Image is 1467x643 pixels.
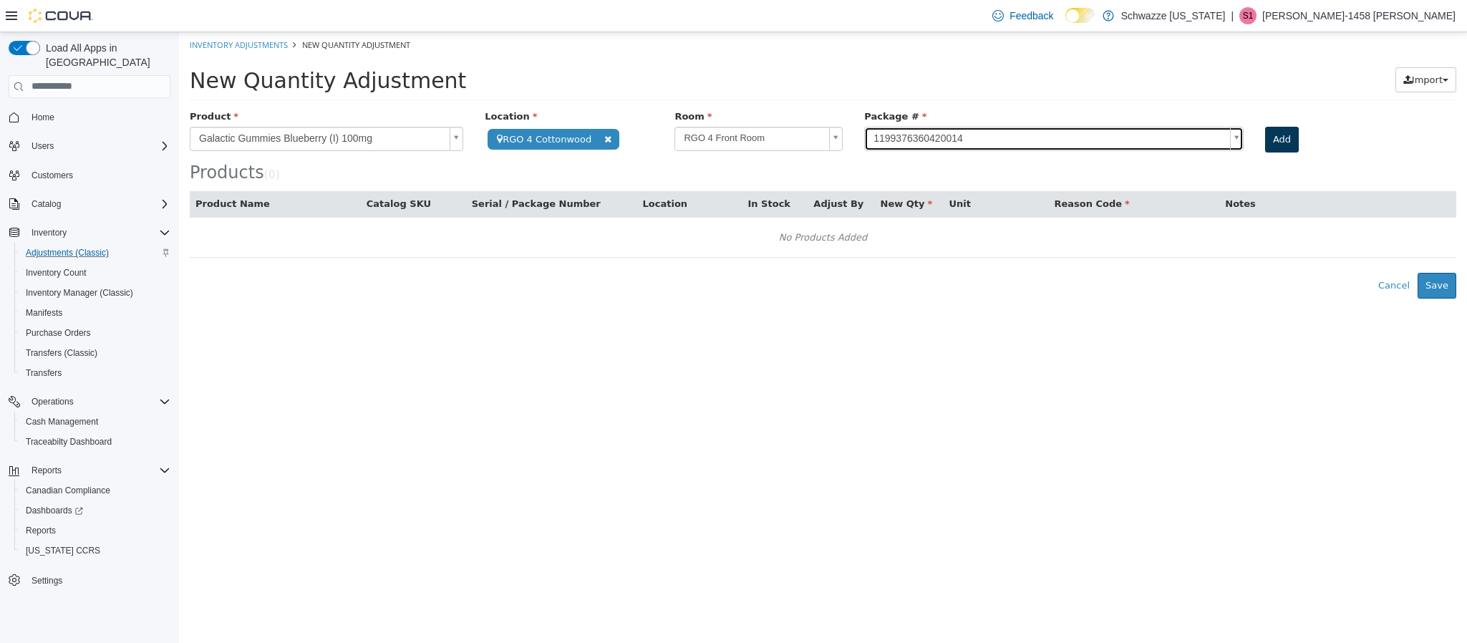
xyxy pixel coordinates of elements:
span: Home [26,108,170,126]
button: Save [1239,241,1277,266]
span: Dashboards [26,505,83,516]
nav: Complex example [9,101,170,628]
span: Traceabilty Dashboard [26,436,112,448]
span: Manifests [26,307,62,319]
span: S1 [1243,7,1254,24]
small: ( ) [85,136,101,149]
button: Purchase Orders [14,323,176,343]
span: Location [306,79,358,90]
span: Product [11,79,59,90]
span: Settings [32,575,62,586]
span: Cash Management [26,416,98,427]
span: Load All Apps in [GEOGRAPHIC_DATA] [40,41,170,69]
button: Location [464,165,511,179]
span: 0 [89,136,97,149]
a: Inventory Adjustments [11,7,109,18]
a: Reports [20,522,62,539]
span: Catalog [26,195,170,213]
button: Operations [26,393,79,410]
a: Galactic Gummies Blueberry (I) 100mg [11,95,284,119]
span: Galactic Gummies Blueberry (I) 100mg [11,95,265,118]
a: Customers [26,167,79,184]
button: Adjustments (Classic) [14,243,176,263]
span: Canadian Compliance [20,482,170,499]
span: Reports [26,462,170,479]
a: Dashboards [20,502,89,519]
div: Samantha-1458 Matthews [1239,7,1257,24]
button: Transfers (Classic) [14,343,176,363]
p: [PERSON_NAME]-1458 [PERSON_NAME] [1262,7,1456,24]
span: Inventory Manager (Classic) [26,287,133,299]
button: Product Name [16,165,94,179]
a: RGO 4 Front Room [495,95,664,119]
button: Reports [3,460,176,480]
span: Inventory Manager (Classic) [20,284,170,301]
span: New Qty [702,166,754,177]
span: Transfers [26,367,62,379]
button: Cancel [1191,241,1239,266]
a: Purchase Orders [20,324,97,342]
div: No Products Added [20,195,1268,216]
a: Inventory Count [20,264,92,281]
button: Catalog SKU [188,165,255,179]
span: RGO 4 Front Room [496,95,644,117]
button: Inventory [3,223,176,243]
button: Catalog [26,195,67,213]
p: Schwazze [US_STATE] [1121,7,1226,24]
span: Import [1233,42,1264,53]
span: Users [32,140,54,152]
button: Home [3,107,176,127]
span: Operations [32,396,74,407]
span: Inventory Count [20,264,170,281]
p: | [1231,7,1234,24]
a: [US_STATE] CCRS [20,542,106,559]
button: In Stock [569,165,614,179]
span: RGO 4 Cottonwood [309,97,440,117]
a: Dashboards [14,501,176,521]
span: Catalog [32,198,61,210]
button: Transfers [14,363,176,383]
span: Customers [26,166,170,184]
span: Cash Management [20,413,170,430]
a: Canadian Compliance [20,482,116,499]
span: Products [11,130,85,150]
span: Reports [20,522,170,539]
span: Transfers (Classic) [26,347,97,359]
span: Adjustments (Classic) [26,247,109,258]
a: Transfers [20,364,67,382]
span: Purchase Orders [20,324,170,342]
button: Reports [14,521,176,541]
a: Transfers (Classic) [20,344,103,362]
button: Settings [3,569,176,590]
span: Reason Code [875,166,950,177]
button: Catalog [3,194,176,214]
button: [US_STATE] CCRS [14,541,176,561]
span: Transfers (Classic) [20,344,170,362]
button: Adjust By [634,165,687,179]
button: Serial / Package Number [293,165,425,179]
span: Reports [32,465,62,476]
button: Canadian Compliance [14,480,176,501]
a: Home [26,109,60,126]
a: 1199376360420014 [685,95,1065,119]
a: Manifests [20,304,68,321]
button: Traceabilty Dashboard [14,432,176,452]
a: Traceabilty Dashboard [20,433,117,450]
a: Settings [26,572,68,589]
span: Purchase Orders [26,327,91,339]
span: Feedback [1010,9,1053,23]
input: Dark Mode [1065,8,1095,23]
span: Traceabilty Dashboard [20,433,170,450]
button: Add [1086,95,1120,120]
button: Import [1216,35,1277,61]
span: Washington CCRS [20,542,170,559]
span: Inventory Count [26,267,87,279]
button: Reports [26,462,67,479]
span: Dashboards [20,502,170,519]
button: Users [26,137,59,155]
a: Cash Management [20,413,104,430]
button: Unit [770,165,795,179]
span: Operations [26,393,170,410]
button: Inventory Manager (Classic) [14,283,176,303]
a: Adjustments (Classic) [20,244,115,261]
